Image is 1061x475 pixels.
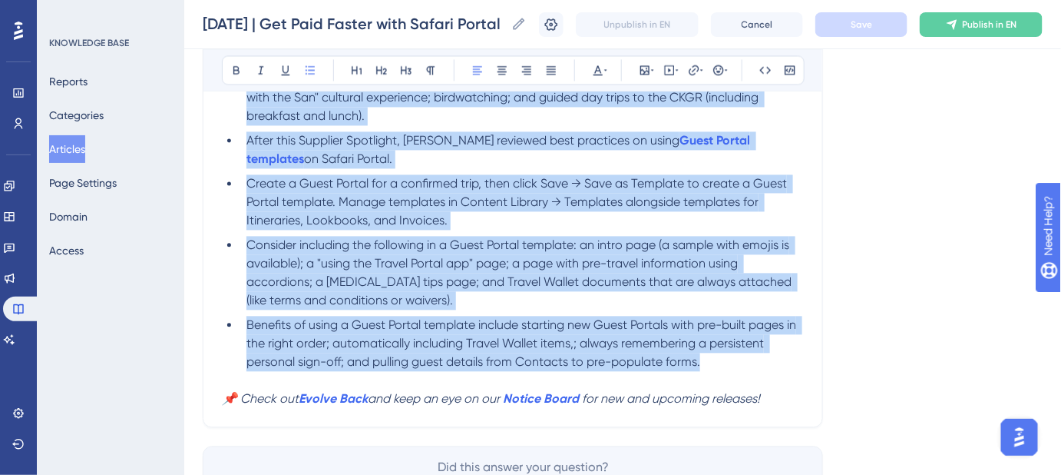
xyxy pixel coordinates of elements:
[604,18,671,31] span: Unpublish in EN
[997,414,1043,460] iframe: UserGuiding AI Assistant Launcher
[49,169,117,197] button: Page Settings
[36,4,96,22] span: Need Help?
[222,391,299,406] em: 📌 Check out
[246,133,679,148] span: After this Supplier Spotlight, [PERSON_NAME] reviewed best practices on using
[49,37,129,49] div: KNOWLEDGE BASE
[815,12,907,37] button: Save
[851,18,872,31] span: Save
[49,237,84,264] button: Access
[203,13,505,35] input: Article Name
[246,176,790,228] span: Create a Guest Portal for a confirmed trip, then click Save → Save as Template to create a Guest ...
[582,391,760,406] em: for new and upcoming releases!
[246,317,799,369] span: Benefits of using a Guest Portal template include starting new Guest Portals with pre-built pages...
[368,391,500,406] em: and keep an eye on our
[503,391,579,406] a: Notice Board
[246,237,795,307] span: Consider including the following in a Guest Portal template: an intro page (a sample with emojis ...
[49,101,104,129] button: Categories
[742,18,773,31] span: Cancel
[49,135,85,163] button: Articles
[299,391,368,406] a: Evolve Back
[711,12,803,37] button: Cancel
[576,12,699,37] button: Unpublish in EN
[246,71,784,123] span: The property offers early morning and afternoon game drives with night drives on request; "Walk w...
[963,18,1017,31] span: Publish in EN
[49,68,88,95] button: Reports
[304,151,392,166] span: on Safari Portal.
[49,203,88,231] button: Domain
[920,12,1043,37] button: Publish in EN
